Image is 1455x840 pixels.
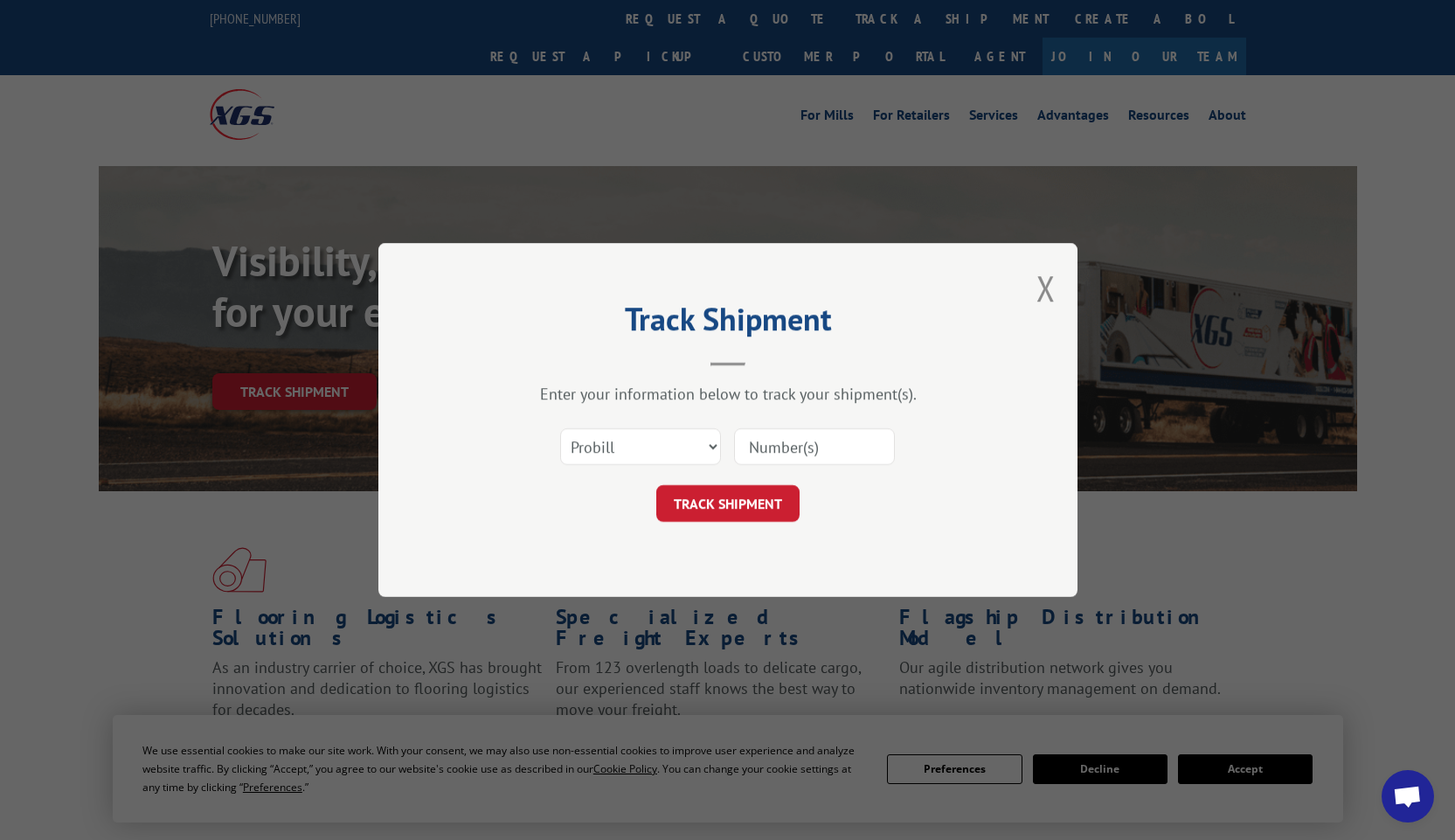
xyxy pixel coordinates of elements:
[466,307,990,340] h2: Track Shipment
[656,485,800,522] button: TRACK SHIPMENT
[1382,770,1434,823] div: Open chat
[466,384,990,404] div: Enter your information below to track your shipment(s).
[734,428,895,465] input: Number(s)
[1036,265,1056,311] button: Close modal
